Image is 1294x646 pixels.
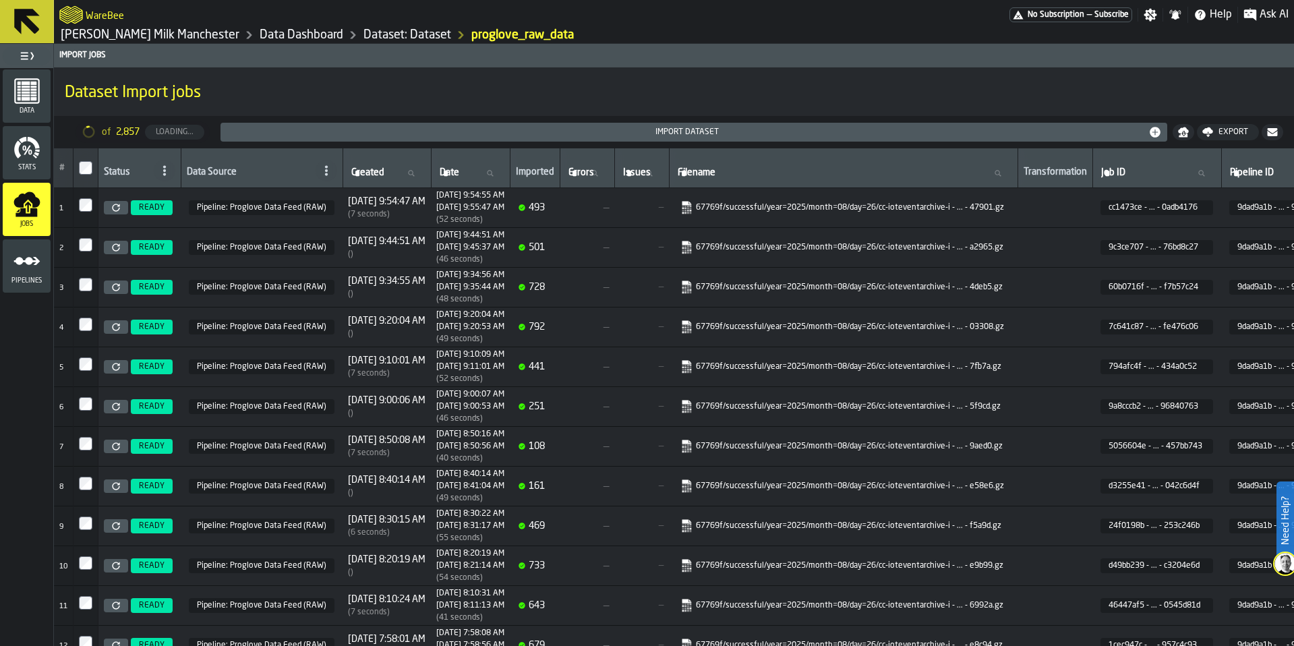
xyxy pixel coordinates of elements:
[220,123,1167,142] button: button-Import Dataset
[680,320,1004,334] a: link-to-https://import.app.warebee.com/7c641c87-df0f-413b-b9f2-7705fe476c06/input/input.json.gz?X...
[565,401,609,412] span: —
[351,167,384,178] span: label
[79,357,92,371] label: InputCheckbox-label-react-aria4511384947-:rja:
[1094,10,1129,20] span: Subscribe
[79,477,92,490] label: InputCheckbox-label-react-aria4511384947-:rjd:
[79,278,92,291] input: InputCheckbox-label-react-aria4511384947-:rj8:
[1109,481,1202,491] span: d3255e41 - ... - 042c6d4f
[436,390,504,399] div: Started at 1756191607565
[363,28,451,42] a: link-to-/wh/i/b09612b5-e9f1-4a3a-b0a4-784729d61419/data/datasets/
[436,521,504,531] div: Completed at 1756189877494
[348,316,425,326] span: [DATE] 9:20:04 AM
[620,243,664,252] span: —
[348,475,425,486] span: [DATE] 8:40:14 AM
[128,200,175,215] a: READY
[54,67,1294,116] div: title-Dataset Import jobs
[1109,442,1202,451] span: 5056604e - ... - 457bb743
[128,280,175,295] a: READY
[348,210,425,219] div: Time between creation and start (import delay / Re-Import)
[565,202,609,213] span: —
[677,198,1009,217] span: 67769f/successful/year=2025/month=08/day=26/cc-ioteventarchive-ingestion-4-2025-08-26-07-39-28-87...
[680,440,1004,453] a: link-to-https://import.app.warebee.com/5056604e-570a-4d86-850f-6628457bb743/input/input.json.gz?X...
[79,198,92,212] label: InputCheckbox-label-react-aria4511384947-:rj6:
[65,82,201,104] span: Dataset Import jobs
[680,599,1004,612] a: link-to-https://import.app.warebee.com/46447af5-5bb0-4f75-991a-4b450545d81d/input/input.json.gz?X...
[128,359,175,374] a: READY
[680,559,1004,572] a: link-to-https://import.app.warebee.com/d49bb239-2158-4b1f-9282-1f56c3204e6d/input/input.json.gz?X...
[565,441,609,452] span: —
[436,362,504,372] div: Completed at 1756192261918
[139,243,165,252] span: READY
[348,528,425,537] div: Time between creation and start (import delay / Re-Import)
[1100,439,1213,454] span: 5056604e-570a-4d86-850f-6628457bb743
[189,280,334,295] span: 9dad9a1b-306f-40bf-a1cd-8f7795f6c73c
[226,127,1148,137] div: Import Dataset
[61,28,239,42] a: link-to-/wh/i/b09612b5-e9f1-4a3a-b0a4-784729d61419
[59,523,63,531] span: 9
[189,359,334,374] span: 9dad9a1b-306f-40bf-a1cd-8f7795f6c73c
[3,47,51,65] label: button-toggle-Toggle Full Menu
[436,613,504,622] div: Import duration (start to completion)
[436,255,504,264] div: Import duration (start to completion)
[189,200,334,215] span: 9dad9a1b-306f-40bf-a1cd-8f7795f6c73c
[566,165,609,182] input: label
[59,163,65,173] span: #
[139,203,165,212] span: READY
[565,361,609,372] span: —
[1163,8,1187,22] label: button-toggle-Notifications
[59,563,67,570] span: 10
[1238,7,1294,23] label: button-toggle-Ask AI
[436,589,504,598] div: Started at 1756188631898
[677,437,1009,456] span: 67769f/successful/year=2025/month=08/day=26/cc-ioteventarchive-ingestion-4-2025-08-26-06-34-48-b3...
[436,322,504,332] div: Completed at 1756192853739
[529,322,545,332] span: 792
[677,357,1009,376] span: 67769f/successful/year=2025/month=08/day=26/cc-ioteventarchive-ingestion-4-2025-08-26-06-54-41-f2...
[620,203,664,212] span: —
[1100,598,1213,613] span: 46447af5-5bb0-4f75-991a-4b450545d81d
[348,634,425,645] span: [DATE] 7:58:01 AM
[1109,322,1202,332] span: 7c641c87 - ... - fe476c06
[79,596,92,610] label: InputCheckbox-label-react-aria4511384947-:rjg:
[680,479,1004,493] a: link-to-https://import.app.warebee.com/d3255e41-dca0-414d-8511-4fb1042c6d4f/input/input.json.gz?X...
[128,399,175,414] a: READY
[70,121,215,143] div: ButtonLoadMore-Loading...-Prev-First-Last
[128,519,175,533] a: READY
[436,601,504,610] div: Completed at 1756188673212
[79,437,92,450] input: InputCheckbox-label-react-aria4511384947-:rjc:
[436,573,504,583] div: Import duration (start to completion)
[565,282,609,293] span: —
[128,320,175,334] a: READY
[348,409,425,418] div: Time between creation and start (import delay / Re-Import)
[3,239,51,293] li: menu Pipelines
[436,628,504,638] div: Started at 1756187888365
[57,51,1291,60] div: Import Jobs
[79,517,92,530] input: InputCheckbox-label-react-aria4511384947-:rje:
[1109,362,1202,372] span: 794afc4f - ... - 434a0c52
[348,289,425,299] div: Time between creation and start (import delay / Re-Import)
[189,399,334,414] span: 9dad9a1b-306f-40bf-a1cd-8f7795f6c73c
[59,483,63,491] span: 8
[1009,7,1132,22] a: link-to-/wh/i/b09612b5-e9f1-4a3a-b0a4-784729d61419/pricing/
[79,238,92,252] label: InputCheckbox-label-react-aria4511384947-:rj7:
[1009,7,1132,22] div: Menu Subscription
[436,549,504,558] div: Started at 1756189219961
[150,127,199,137] div: Loading...
[677,517,1009,535] span: 67769f/successful/year=2025/month=08/day=26/cc-ioteventarchive-ingestion-4-2025-08-26-06-14-54-40...
[677,477,1009,496] span: 67769f/successful/year=2025/month=08/day=26/cc-ioteventarchive-ingestion-4-2025-08-26-06-24-51-fc...
[139,521,165,531] span: READY
[348,515,425,525] span: [DATE] 8:30:15 AM
[680,360,1004,374] a: link-to-https://import.app.warebee.com/794afc4f-c7a1-49bb-8753-8736434a0c52/input/input.json.gz?X...
[529,521,545,531] span: 469
[348,608,425,617] div: Time between creation and start (import delay / Re-Import)
[680,519,1004,533] a: link-to-https://import.app.warebee.com/24f0198b-4bbe-4686-8e65-874a253c246b/input/input.json.gz?X...
[436,231,504,240] div: Started at 1756194291723
[680,400,1004,413] a: link-to-https://import.app.warebee.com/9a8cccb2-fba7-45f5-8c1b-c6cc96840763/input/input.json.gz?X...
[189,439,334,454] span: 9dad9a1b-306f-40bf-a1cd-8f7795f6c73c
[529,481,545,491] span: 161
[139,442,165,451] span: READY
[677,556,1009,575] span: 67769f/successful/year=2025/month=08/day=26/cc-ioteventarchive-ingestion-4-2025-08-26-06-04-56-46...
[59,3,83,27] a: logo-header
[79,318,92,331] input: InputCheckbox-label-react-aria4511384947-:rj9:
[1100,200,1213,215] span: cc1473ce-ef8e-4fa9-b7f1-f9300adb4176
